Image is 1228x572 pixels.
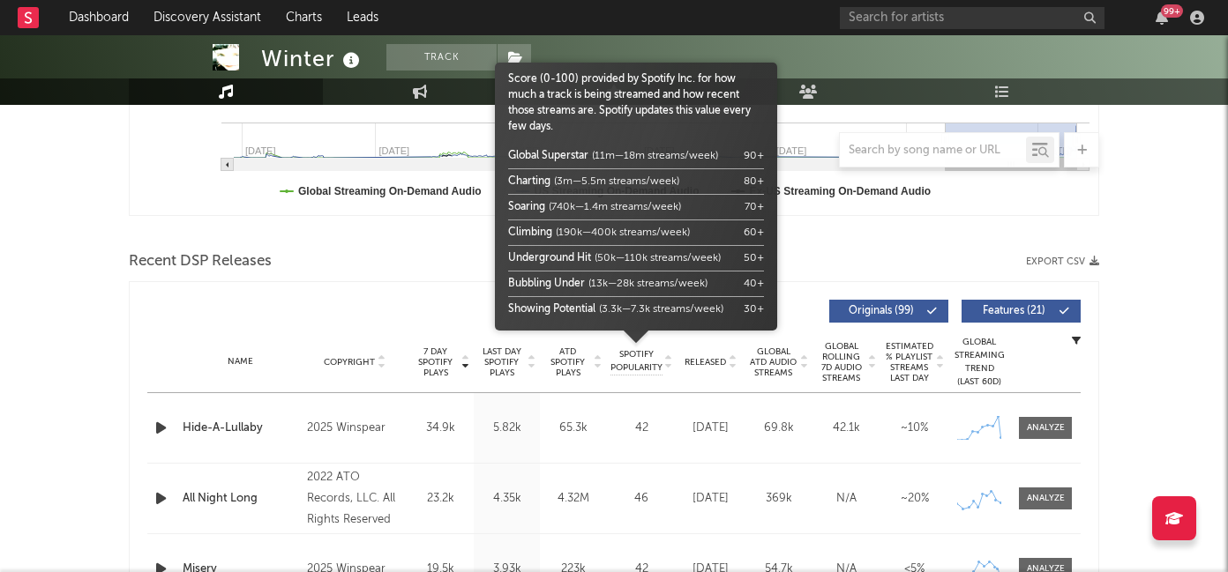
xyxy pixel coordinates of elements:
div: Score (0-100) provided by Spotify Inc. for how much a track is being streamed and how recent thos... [508,71,764,322]
button: 99+ [1156,11,1168,25]
span: (50k—110k streams/week) [595,253,721,264]
div: 2025 Winspear [307,418,403,439]
div: N/A [817,490,876,508]
div: 70 + [745,199,764,215]
span: (3.3k—7.3k streams/week) [599,304,723,315]
button: Export CSV [1026,256,1099,267]
div: 23.2k [412,490,469,508]
span: (3m—5.5m streams/week) [554,176,679,187]
div: Global Streaming Trend (Last 60D) [953,336,1006,389]
div: 42.1k [817,420,876,437]
div: 99 + [1161,4,1183,18]
div: 80 + [744,174,764,189]
span: Released [685,357,726,368]
span: Showing Potential [508,304,595,315]
div: 2022 ATO Records, LLC. All Rights Reserved [307,467,403,531]
button: Track [386,44,497,71]
span: Last Day Spotify Plays [478,346,525,378]
text: Global Streaming On-Demand Audio [298,185,482,197]
div: 46 [610,490,672,508]
input: Search for artists [840,7,1104,29]
span: Global ATD Audio Streams [749,346,797,378]
span: Copyright [324,357,375,368]
span: Global Superstar [508,151,588,161]
span: (11m—18m streams/week) [592,151,718,161]
span: (190k—400k streams/week) [556,227,690,238]
span: ATD Spotify Plays [544,346,591,378]
span: Estimated % Playlist Streams Last Day [885,341,933,383]
div: 4.35k [478,490,535,508]
div: 50 + [744,250,764,266]
a: All Night Long [183,490,298,508]
a: Hide-A-Lullaby [183,420,298,437]
div: 65.3k [544,420,602,437]
div: 5.82k [478,420,535,437]
span: (13k—28k streams/week) [588,279,708,289]
div: ~ 20 % [885,490,944,508]
button: Features(21) [962,300,1081,323]
span: Features ( 21 ) [973,306,1054,316]
span: Charting [508,176,550,187]
span: (740k—1.4m streams/week) [549,202,681,212]
div: [DATE] [681,490,740,508]
span: Originals ( 99 ) [841,306,922,316]
div: [DATE] [681,420,740,437]
div: 69.8k [749,420,808,437]
div: 30 + [744,301,764,317]
span: Underground Hit [508,253,591,264]
span: Soaring [508,202,545,212]
span: 7 Day Spotify Plays [412,346,459,378]
text: Ex-US Streaming On-Demand Audio [750,185,932,197]
div: 42 [610,420,672,437]
div: 369k [749,490,808,508]
span: Bubbling Under [508,279,585,289]
div: 4.32M [544,490,602,508]
div: ~ 10 % [885,420,944,437]
div: 90 + [744,148,764,164]
span: Recent DSP Releases [129,251,272,272]
div: 60 + [744,225,764,241]
div: Winter [261,44,364,73]
div: 34.9k [412,420,469,437]
input: Search by song name or URL [840,144,1026,158]
span: Global Rolling 7D Audio Streams [817,341,865,383]
span: Climbing [508,227,552,238]
div: 40 + [744,276,764,292]
span: Spotify Popularity [610,348,663,375]
div: Name [183,355,298,368]
button: Originals(99) [829,300,948,323]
